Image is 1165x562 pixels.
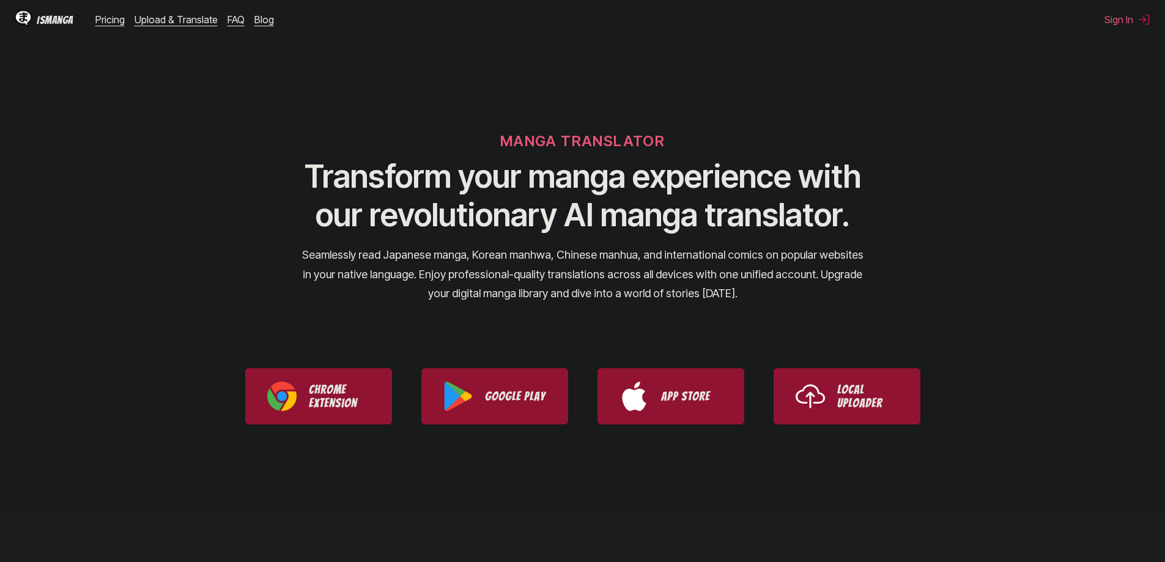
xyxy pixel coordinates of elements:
img: IsManga Logo [15,10,32,27]
a: Blog [254,13,274,26]
a: Upload & Translate [135,13,218,26]
img: Upload icon [796,382,825,411]
p: Seamlessly read Japanese manga, Korean manhwa, Chinese manhua, and international comics on popula... [301,245,864,303]
a: Download IsManga from Google Play [421,368,568,424]
img: App Store logo [619,382,649,411]
a: Download IsManga from App Store [597,368,744,424]
a: FAQ [227,13,245,26]
p: Local Uploader [837,383,898,410]
a: IsManga LogoIsManga [15,10,95,29]
h1: Transform your manga experience with our revolutionary AI manga translator. [301,157,864,234]
p: Google Play [485,390,546,403]
p: Chrome Extension [309,383,370,410]
a: Pricing [95,13,125,26]
img: Sign out [1138,13,1150,26]
a: Use IsManga Local Uploader [774,368,920,424]
p: App Store [661,390,722,403]
a: Download IsManga Chrome Extension [245,368,392,424]
img: Google Play logo [443,382,473,411]
button: Sign In [1104,13,1150,26]
div: IsManga [37,14,73,26]
h6: MANGA TRANSLATOR [500,132,665,150]
img: Chrome logo [267,382,297,411]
